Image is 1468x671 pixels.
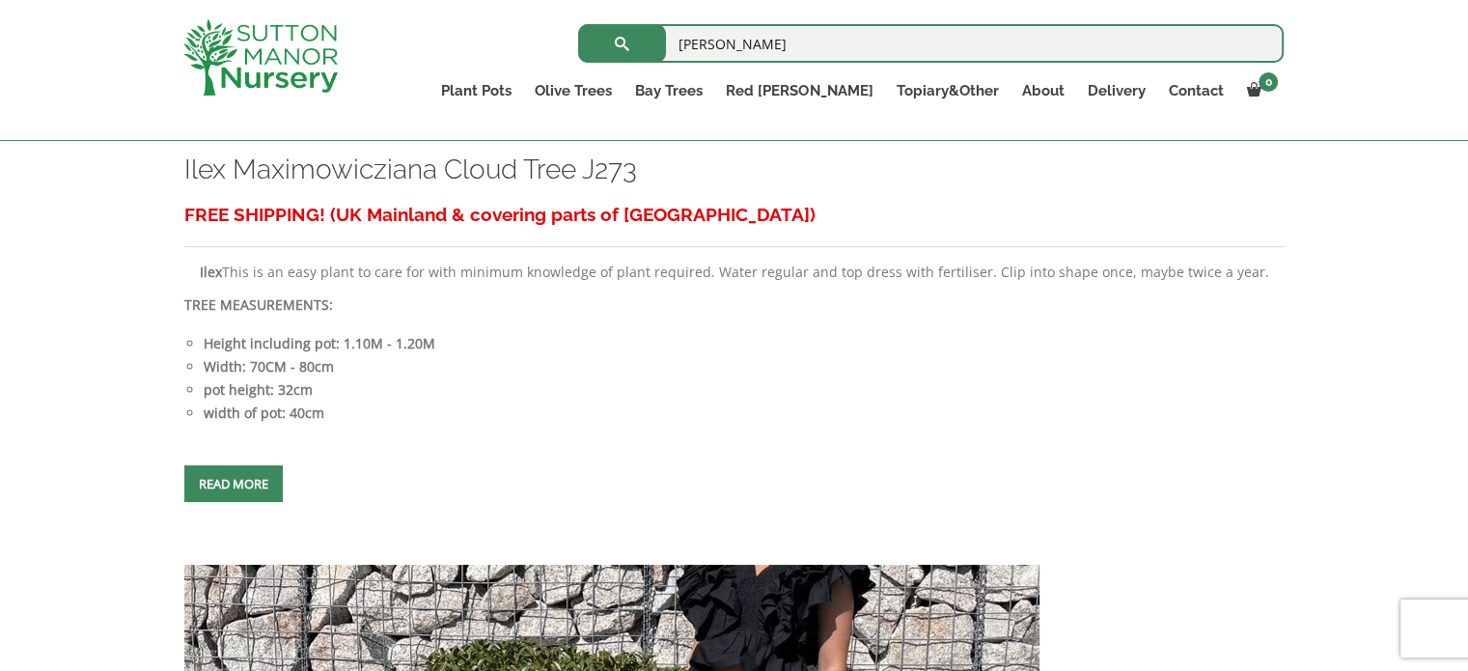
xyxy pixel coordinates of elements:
[204,334,435,352] strong: Height including pot: 1.10M - 1.20M
[1259,72,1278,92] span: 0
[204,357,334,376] strong: Width: 70CM - 80cm
[578,24,1284,63] input: Search...
[884,77,1010,104] a: Topiary&Other
[714,77,884,104] a: Red [PERSON_NAME]
[623,77,714,104] a: Bay Trees
[200,263,222,281] b: Ilex
[184,154,637,185] a: Ilex Maximowicziana Cloud Tree J273
[1234,77,1284,104] a: 0
[183,19,338,96] img: logo
[184,197,1285,233] h3: FREE SHIPPING! (UK Mainland & covering parts of [GEOGRAPHIC_DATA])
[204,404,324,422] strong: width of pot: 40cm
[1156,77,1234,104] a: Contact
[1075,77,1156,104] a: Delivery
[523,77,623,104] a: Olive Trees
[184,465,283,502] a: Read more
[429,77,523,104] a: Plant Pots
[184,295,333,314] strong: TREE MEASUREMENTS:
[204,380,313,399] strong: pot height: 32cm
[184,261,1285,284] p: This is an easy plant to care for with minimum knowledge of plant required. Water regular and top...
[1010,77,1075,104] a: About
